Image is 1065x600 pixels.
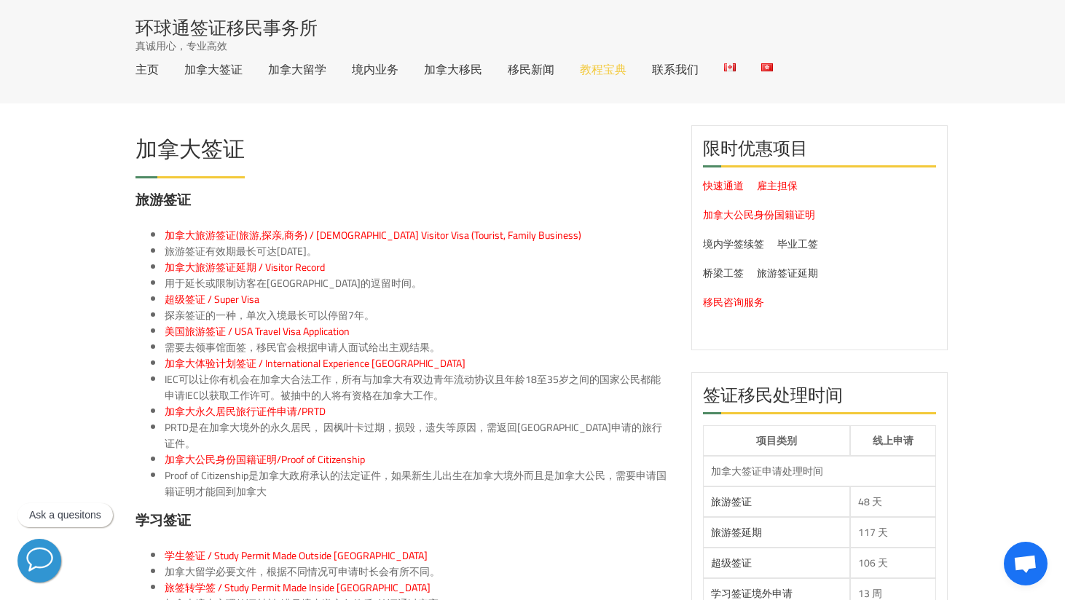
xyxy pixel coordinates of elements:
[703,384,936,414] h2: 签证移民处理时间
[757,176,798,195] a: 雇主担保
[165,354,465,373] a: 加拿大体验计划签证 / International Experience [GEOGRAPHIC_DATA]
[711,553,752,572] a: 超级签证
[165,226,581,245] a: 加拿大旅游签证(旅游,探亲,商务) / [DEMOGRAPHIC_DATA] Visitor Visa (Tourist, Family Business)
[165,546,428,565] a: 学生签证 / Study Permit Made Outside [GEOGRAPHIC_DATA]
[850,517,936,548] td: 117 天
[135,507,191,533] strong: 学习签证
[703,137,936,167] h2: 限时优惠项目
[165,290,259,309] a: 超级签证 / Super Visa
[165,258,325,277] a: 加拿大旅游签证延期 / Visitor Record
[761,63,773,71] img: 繁体
[757,264,818,283] a: 旅游签证延期
[165,450,365,469] a: 加拿大公民身份国籍证明/Proof of Citizenship
[850,425,936,456] th: 线上申请
[29,509,101,521] p: Ask a quesitons
[724,63,736,71] img: EN
[165,578,431,597] a: 旅签转学签 / Study Permit Made Inside [GEOGRAPHIC_DATA]
[703,205,815,224] a: 加拿大公民身份国籍证明
[165,307,669,323] li: 探亲签证的一种，单次入境最长可以停留7年。
[184,63,243,75] a: 加拿大签证
[165,419,669,451] li: PRTD是在加拿大境外的永久居民， 因枫叶卡过期，损毁，遗失等原因，需返回[GEOGRAPHIC_DATA]申请的旅行证件。
[703,234,764,253] a: 境内学签续签
[165,322,350,341] a: 美国旅游签证 / USA Travel Visa Application
[352,63,398,75] a: 境内业务
[703,425,850,456] th: 项目类别
[711,464,928,478] div: 加拿大签证申请处理时间
[165,371,669,403] li: IEC可以让你有机会在加拿大合法工作，所有与加拿大有双边青年流动协议且年龄18至35岁之间的国家公民都能申请IEC以获取工作许可。被抽中的人将有资格在加拿大工作。
[652,63,699,75] a: 联系我们
[703,176,744,195] a: 快速通道
[165,243,669,259] li: 旅游签证有效期最长可达[DATE]。
[165,564,669,580] li: 加拿大留学必要文件，根据不同情况可申请时长会有所不同。
[135,18,318,36] a: 环球通签证移民事务所
[777,234,818,253] a: 毕业工签
[850,486,936,517] td: 48 天
[165,339,669,355] li: 需要去领事馆面签，移民官会根据申请人面试给出主观结果。
[711,523,762,542] a: 旅游签延期
[711,492,752,511] a: 旅游签证
[135,39,227,53] span: 真诚用心，专业高效
[165,402,326,421] a: 加拿大永久居民旅行证件申请/PRTD
[1004,542,1048,585] div: Open chat
[165,275,669,291] li: 用于延长或限制访客在[GEOGRAPHIC_DATA]的逗留时间。
[580,63,626,75] a: 教程宝典
[135,138,245,167] h2: 加拿大签证
[703,264,744,283] a: 桥梁工签
[165,467,669,500] li: Proof of Citizenship是加拿大政府承认的法定证件，如果新生儿出生在加拿大境外而且是加拿大公民，需要申请国籍证明才能回到加拿大
[508,63,554,75] a: 移民新闻
[135,186,191,213] strong: 旅游签证
[703,293,764,312] a: 移民咨询服务
[850,548,936,578] td: 106 天
[268,63,326,75] a: 加拿大留学
[135,63,159,75] a: 主页
[424,63,482,75] a: 加拿大移民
